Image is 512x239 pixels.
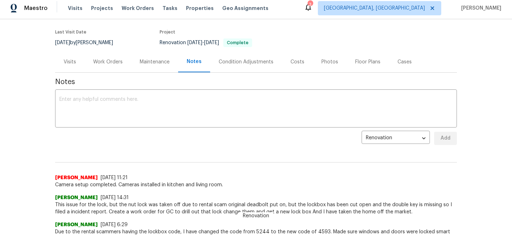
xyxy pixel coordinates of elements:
[204,40,219,45] span: [DATE]
[91,5,113,12] span: Projects
[55,38,122,47] div: by [PERSON_NAME]
[93,58,123,66] div: Work Orders
[290,58,304,66] div: Costs
[187,40,219,45] span: -
[187,40,202,45] span: [DATE]
[458,5,501,12] span: [PERSON_NAME]
[219,58,273,66] div: Condition Adjustments
[362,130,430,147] div: Renovation
[55,40,70,45] span: [DATE]
[187,58,202,65] div: Notes
[55,78,457,85] span: Notes
[122,5,154,12] span: Work Orders
[355,58,380,66] div: Floor Plans
[24,5,48,12] span: Maestro
[398,58,412,66] div: Cases
[55,201,457,215] span: This issue for the lock, but the nut lock was taken off due to rental scam original deadbolt put ...
[55,221,98,228] span: [PERSON_NAME]
[308,1,313,8] div: 3
[160,40,252,45] span: Renovation
[101,175,128,180] span: [DATE] 11:21
[160,30,175,34] span: Project
[101,222,128,227] span: [DATE] 6:29
[101,195,129,200] span: [DATE] 14:31
[222,5,268,12] span: Geo Assignments
[55,174,98,181] span: [PERSON_NAME]
[239,212,273,219] span: Renovation
[224,41,251,45] span: Complete
[162,6,177,11] span: Tasks
[140,58,170,66] div: Maintenance
[68,5,82,12] span: Visits
[55,30,86,34] span: Last Visit Date
[321,58,338,66] div: Photos
[55,194,98,201] span: [PERSON_NAME]
[186,5,214,12] span: Properties
[64,58,76,66] div: Visits
[324,5,425,12] span: [GEOGRAPHIC_DATA], [GEOGRAPHIC_DATA]
[55,181,457,188] span: Camera setup completed. Cameras installed in kitchen and living room.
